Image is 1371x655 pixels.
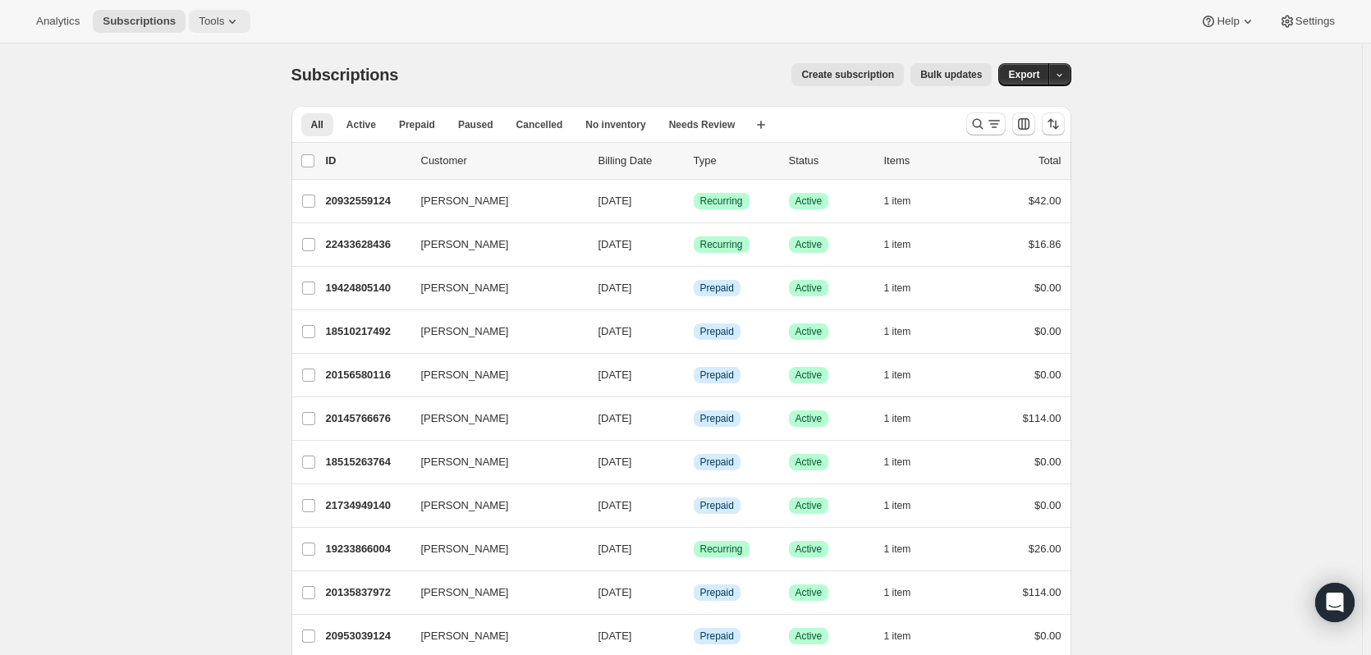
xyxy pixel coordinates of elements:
button: [PERSON_NAME] [411,536,575,562]
p: 19424805140 [326,280,408,296]
div: 19424805140[PERSON_NAME][DATE]InfoPrepaidSuccessActive1 item$0.00 [326,277,1061,300]
p: 19233866004 [326,541,408,557]
span: 1 item [884,630,911,643]
button: 1 item [884,277,929,300]
div: 20135837972[PERSON_NAME][DATE]InfoPrepaidSuccessActive1 item$114.00 [326,581,1061,604]
button: [PERSON_NAME] [411,405,575,432]
span: [PERSON_NAME] [421,410,509,427]
p: Billing Date [598,153,681,169]
span: Active [796,456,823,469]
button: Settings [1269,10,1345,33]
span: $0.00 [1034,499,1061,511]
p: Total [1039,153,1061,169]
div: 20932559124[PERSON_NAME][DATE]SuccessRecurringSuccessActive1 item$42.00 [326,190,1061,213]
button: 1 item [884,190,929,213]
span: [DATE] [598,369,632,381]
span: [DATE] [598,195,632,207]
span: Needs Review [669,118,736,131]
span: Prepaid [700,586,734,599]
button: 1 item [884,581,929,604]
button: 1 item [884,451,929,474]
span: 1 item [884,325,911,338]
button: Customize table column order and visibility [1012,112,1035,135]
div: 22433628436[PERSON_NAME][DATE]SuccessRecurringSuccessActive1 item$16.86 [326,233,1061,256]
span: [DATE] [598,543,632,555]
span: [PERSON_NAME] [421,497,509,514]
p: 20145766676 [326,410,408,427]
button: [PERSON_NAME] [411,275,575,301]
p: 21734949140 [326,497,408,514]
p: ID [326,153,408,169]
span: [PERSON_NAME] [421,541,509,557]
span: $16.86 [1029,238,1061,250]
div: 19233866004[PERSON_NAME][DATE]SuccessRecurringSuccessActive1 item$26.00 [326,538,1061,561]
span: [DATE] [598,630,632,642]
span: [DATE] [598,238,632,250]
span: Export [1008,68,1039,81]
button: 1 item [884,233,929,256]
span: [PERSON_NAME] [421,584,509,601]
span: Subscriptions [103,15,176,28]
button: [PERSON_NAME] [411,492,575,519]
p: 20156580116 [326,367,408,383]
span: $0.00 [1034,282,1061,294]
span: Prepaid [700,325,734,338]
button: 1 item [884,625,929,648]
button: [PERSON_NAME] [411,362,575,388]
span: Active [796,282,823,295]
span: 1 item [884,195,911,208]
span: Settings [1295,15,1335,28]
button: Sort the results [1042,112,1065,135]
span: Cancelled [516,118,563,131]
div: 20156580116[PERSON_NAME][DATE]InfoPrepaidSuccessActive1 item$0.00 [326,364,1061,387]
span: Prepaid [700,369,734,382]
span: Analytics [36,15,80,28]
span: [PERSON_NAME] [421,628,509,644]
p: 18510217492 [326,323,408,340]
span: Active [796,238,823,251]
span: Active [796,195,823,208]
span: 1 item [884,586,911,599]
span: Active [796,412,823,425]
span: Help [1217,15,1239,28]
button: 1 item [884,320,929,343]
div: 21734949140[PERSON_NAME][DATE]InfoPrepaidSuccessActive1 item$0.00 [326,494,1061,517]
button: Analytics [26,10,89,33]
span: [DATE] [598,586,632,598]
button: [PERSON_NAME] [411,623,575,649]
span: Create subscription [801,68,894,81]
div: 18515263764[PERSON_NAME][DATE]InfoPrepaidSuccessActive1 item$0.00 [326,451,1061,474]
span: [DATE] [598,499,632,511]
button: [PERSON_NAME] [411,449,575,475]
button: Export [998,63,1049,86]
span: Prepaid [700,282,734,295]
span: [PERSON_NAME] [421,367,509,383]
span: $0.00 [1034,456,1061,468]
span: Tools [199,15,224,28]
button: 1 item [884,494,929,517]
span: $0.00 [1034,630,1061,642]
span: Active [796,543,823,556]
span: 1 item [884,238,911,251]
span: 1 item [884,543,911,556]
p: Status [789,153,871,169]
span: 1 item [884,412,911,425]
span: Recurring [700,238,743,251]
button: Tools [189,10,250,33]
p: Customer [421,153,585,169]
span: Recurring [700,543,743,556]
span: [DATE] [598,456,632,468]
span: Subscriptions [291,66,399,84]
button: [PERSON_NAME] [411,579,575,606]
span: $114.00 [1023,412,1061,424]
span: Prepaid [700,499,734,512]
span: [DATE] [598,325,632,337]
span: Bulk updates [920,68,982,81]
span: [DATE] [598,412,632,424]
span: Active [796,630,823,643]
p: 20953039124 [326,628,408,644]
p: 22433628436 [326,236,408,253]
button: [PERSON_NAME] [411,318,575,345]
span: $0.00 [1034,325,1061,337]
span: Active [796,369,823,382]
